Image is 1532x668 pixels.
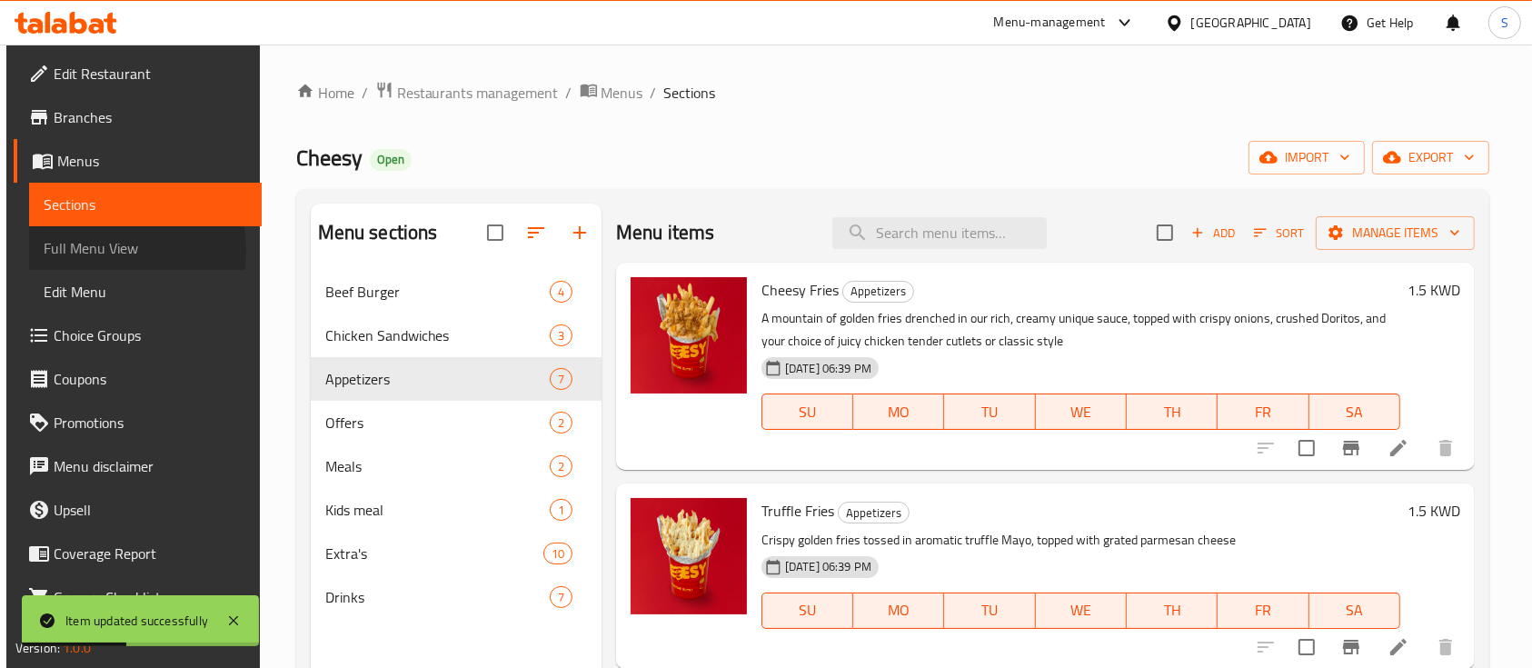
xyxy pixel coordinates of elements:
[44,237,248,259] span: Full Menu View
[362,82,368,104] li: /
[543,543,572,564] div: items
[1263,146,1350,169] span: import
[551,284,572,301] span: 4
[631,277,747,394] img: Cheesy Fries
[44,194,248,215] span: Sections
[63,636,91,660] span: 1.0.0
[311,357,602,401] div: Appetizers7
[1043,597,1119,623] span: WE
[550,412,572,434] div: items
[951,399,1028,425] span: TU
[664,82,716,104] span: Sections
[325,543,543,564] div: Extra's
[311,488,602,532] div: Kids meal1
[853,593,944,629] button: MO
[14,444,263,488] a: Menu disclaimer
[325,324,550,346] span: Chicken Sandwiches
[54,455,248,477] span: Menu disclaimer
[311,401,602,444] div: Offers2
[778,558,879,575] span: [DATE] 06:39 PM
[1189,223,1238,244] span: Add
[544,545,572,563] span: 10
[325,455,550,477] div: Meals
[14,488,263,532] a: Upsell
[57,150,248,172] span: Menus
[1388,437,1409,459] a: Edit menu item
[14,52,263,95] a: Edit Restaurant
[29,183,263,226] a: Sections
[14,95,263,139] a: Branches
[1036,593,1127,629] button: WE
[761,497,834,524] span: Truffle Fries
[54,543,248,564] span: Coverage Report
[778,360,879,377] span: [DATE] 06:39 PM
[1288,429,1326,467] span: Select to update
[44,281,248,303] span: Edit Menu
[951,597,1028,623] span: TU
[1134,399,1210,425] span: TH
[761,529,1400,552] p: Crispy golden fries tossed in aromatic truffle Mayo, topped with grated parmesan cheese
[550,499,572,521] div: items
[551,458,572,475] span: 2
[761,276,839,304] span: Cheesy Fries
[853,394,944,430] button: MO
[616,219,715,246] h2: Menu items
[1184,219,1242,247] span: Add item
[761,593,853,629] button: SU
[14,401,263,444] a: Promotions
[1254,223,1304,244] span: Sort
[29,226,263,270] a: Full Menu View
[838,502,910,523] div: Appetizers
[994,12,1106,34] div: Menu-management
[551,502,572,519] span: 1
[1501,13,1508,33] span: S
[325,281,550,303] span: Beef Burger
[1043,399,1119,425] span: WE
[296,81,1490,105] nav: breadcrumb
[375,81,559,105] a: Restaurants management
[550,368,572,390] div: items
[551,414,572,432] span: 2
[1388,636,1409,658] a: Edit menu item
[651,82,657,104] li: /
[311,263,602,626] nav: Menu sections
[311,575,602,619] div: Drinks7
[550,455,572,477] div: items
[1249,219,1308,247] button: Sort
[54,412,248,434] span: Promotions
[65,611,208,631] div: Item updated successfully
[1288,628,1326,666] span: Select to update
[1317,399,1393,425] span: SA
[1134,597,1210,623] span: TH
[1191,13,1311,33] div: [GEOGRAPHIC_DATA]
[1127,394,1218,430] button: TH
[631,498,747,614] img: Truffle Fries
[325,586,550,608] span: Drinks
[14,314,263,357] a: Choice Groups
[770,597,846,623] span: SU
[839,503,909,523] span: Appetizers
[14,357,263,401] a: Coupons
[1408,277,1460,303] h6: 1.5 KWD
[325,499,550,521] span: Kids meal
[1330,222,1460,244] span: Manage items
[1387,146,1475,169] span: export
[15,636,60,660] span: Version:
[29,270,263,314] a: Edit Menu
[550,586,572,608] div: items
[551,371,572,388] span: 7
[54,499,248,521] span: Upsell
[54,324,248,346] span: Choice Groups
[1317,597,1393,623] span: SA
[311,270,602,314] div: Beef Burger4
[861,597,937,623] span: MO
[1036,394,1127,430] button: WE
[1184,219,1242,247] button: Add
[370,149,412,171] div: Open
[54,106,248,128] span: Branches
[54,63,248,85] span: Edit Restaurant
[1408,498,1460,523] h6: 1.5 KWD
[54,368,248,390] span: Coupons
